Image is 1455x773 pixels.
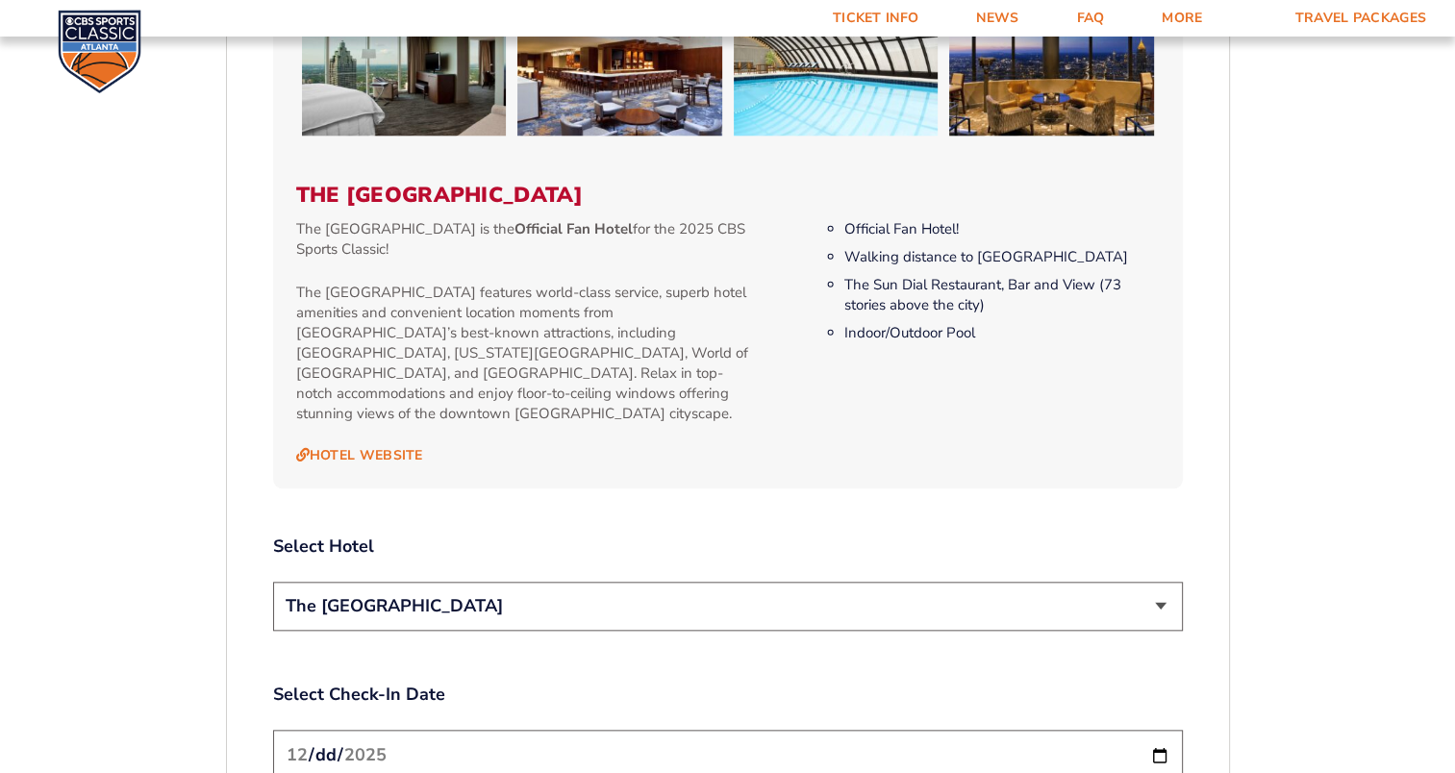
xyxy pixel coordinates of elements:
[296,219,757,260] p: The [GEOGRAPHIC_DATA] is the for the 2025 CBS Sports Classic!
[296,283,757,424] p: The [GEOGRAPHIC_DATA] features world-class service, superb hotel amenities and convenient locatio...
[844,323,1159,343] li: Indoor/Outdoor Pool
[844,219,1159,239] li: Official Fan Hotel!
[58,10,141,93] img: CBS Sports Classic
[514,219,633,238] strong: Official Fan Hotel
[296,447,423,464] a: Hotel Website
[273,683,1183,707] label: Select Check-In Date
[844,247,1159,267] li: Walking distance to [GEOGRAPHIC_DATA]
[296,183,1160,208] h3: The [GEOGRAPHIC_DATA]
[273,535,1183,559] label: Select Hotel
[844,275,1159,315] li: The Sun Dial Restaurant, Bar and View (73 stories above the city)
